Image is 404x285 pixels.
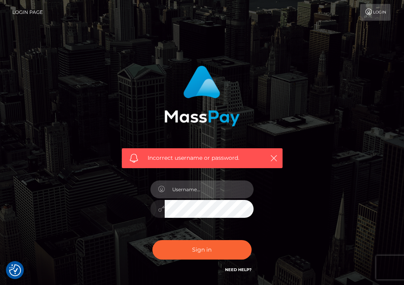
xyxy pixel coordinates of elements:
a: Need Help? [225,267,252,272]
input: Username... [165,180,254,198]
span: Incorrect username or password. [148,154,261,162]
button: Sign in [152,240,252,260]
img: MassPay Login [164,66,240,126]
a: Login Page [12,4,43,21]
img: Revisit consent button [9,264,21,276]
a: Login [360,4,391,21]
button: Consent Preferences [9,264,21,276]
